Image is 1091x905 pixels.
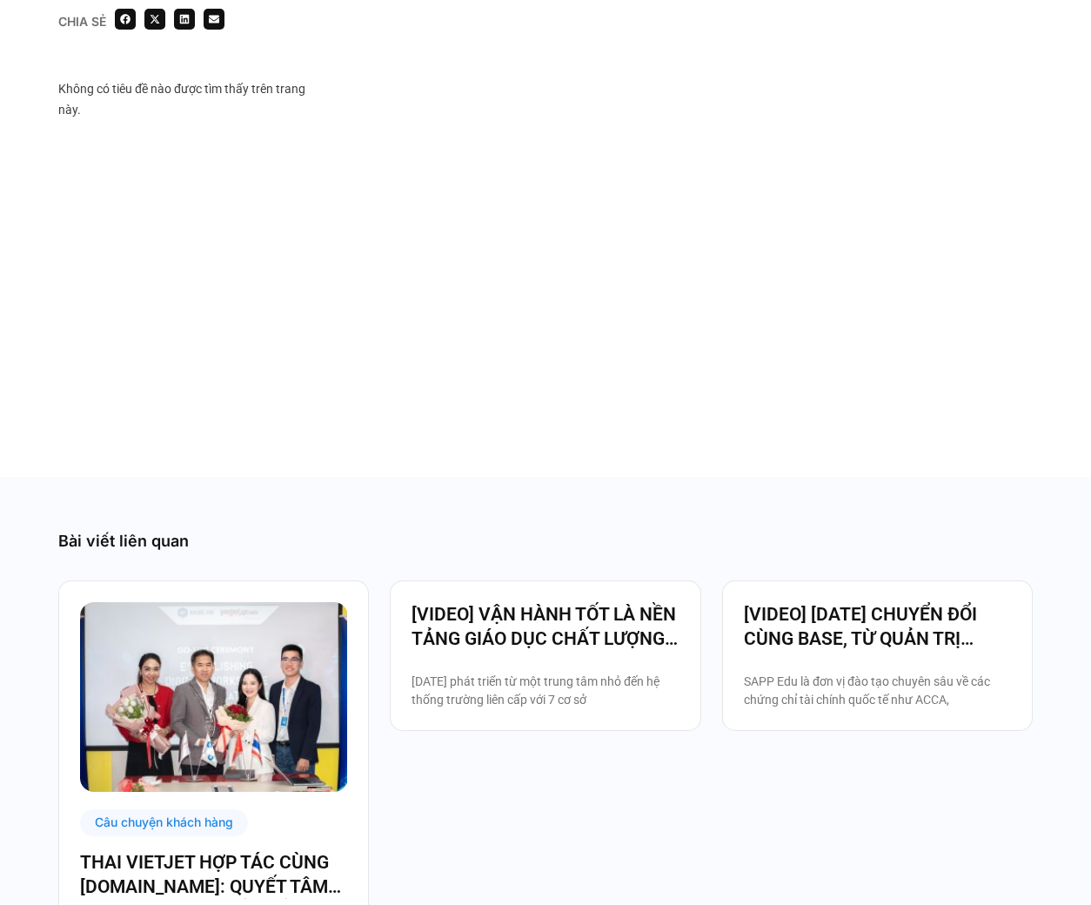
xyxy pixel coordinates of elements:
div: Share on email [204,9,224,30]
div: Bài viết liên quan [58,529,1033,553]
a: THAI VIETJET HỢP TÁC CÙNG [DOMAIN_NAME]: QUYẾT TÂM “CẤT CÁNH” CHUYỂN ĐỔI SỐ [80,850,347,899]
p: [DATE] phát triển từ một trung tâm nhỏ đến hệ thống trường liên cấp với 7 cơ sở [412,673,679,709]
div: Không có tiêu đề nào được tìm thấy trên trang này. [58,78,317,120]
div: Share on facebook [115,9,136,30]
div: Chia sẻ [58,16,106,28]
p: SAPP Edu là đơn vị đào tạo chuyên sâu về các chứng chỉ tài chính quốc tế như ACCA, [744,673,1011,709]
div: Share on linkedin [174,9,195,30]
a: [VIDEO] VẬN HÀNH TỐT LÀ NỀN TẢNG GIÁO DỤC CHẤT LƯỢNG – BAMBOO SCHOOL CHỌN BASE [412,602,679,651]
a: [VIDEO] [DATE] CHUYỂN ĐỔI CÙNG BASE, TỪ QUẢN TRỊ NHÂN SỰ ĐẾN VẬN HÀNH TOÀN BỘ TỔ CHỨC TẠI [GEOGRA... [744,602,1011,651]
div: Share on x-twitter [144,9,165,30]
div: Câu chuyện khách hàng [80,809,248,836]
